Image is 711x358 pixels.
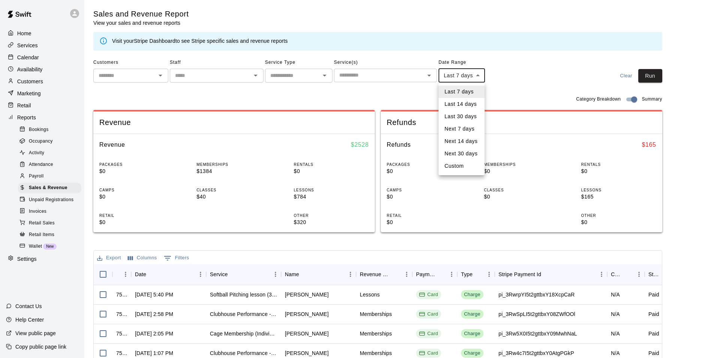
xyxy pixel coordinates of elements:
li: Next 14 days [439,135,485,147]
li: Last 14 days [439,98,485,110]
li: Last 7 days [439,86,485,98]
li: Next 7 days [439,123,485,135]
li: Next 30 days [439,147,485,160]
li: Custom [439,160,485,172]
li: Last 30 days [439,110,485,123]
